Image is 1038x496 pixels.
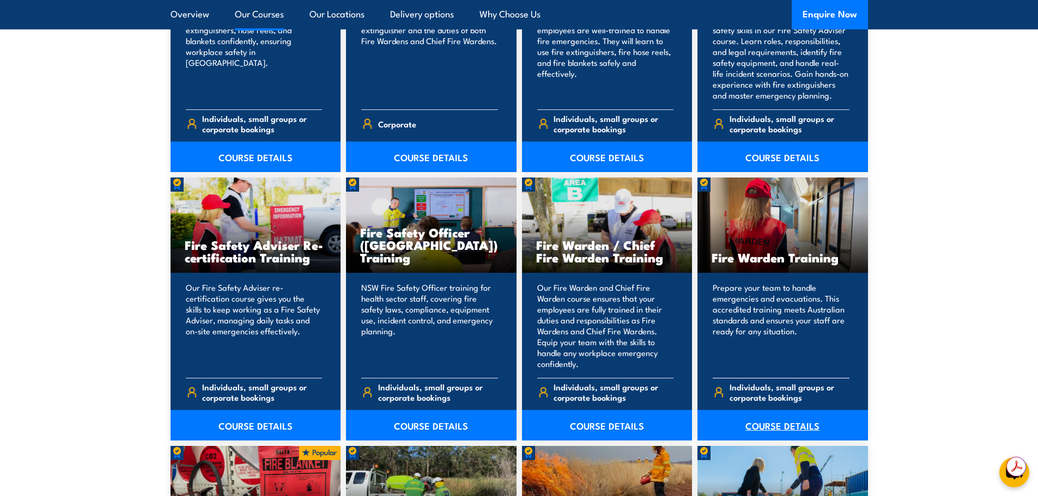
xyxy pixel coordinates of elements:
button: chat-button [999,457,1029,487]
h3: Fire Safety Adviser Re-certification Training [185,238,327,264]
a: COURSE DETAILS [522,142,693,172]
p: Our Fire Combo Awareness Day includes training on how to use a fire extinguisher and the duties o... [361,3,498,101]
p: NSW Fire Safety Officer training for health sector staff, covering fire safety laws, compliance, ... [361,282,498,369]
a: COURSE DETAILS [346,142,517,172]
span: Corporate [378,115,416,132]
span: Individuals, small groups or corporate bookings [202,113,322,134]
a: COURSE DETAILS [346,410,517,440]
span: Individuals, small groups or corporate bookings [554,382,673,402]
span: Individuals, small groups or corporate bookings [730,382,849,402]
p: Equip your team in [GEOGRAPHIC_DATA] with key fire safety skills in our Fire Safety Adviser cours... [713,3,849,101]
p: Our Fire Safety Adviser re-certification course gives you the skills to keep working as a Fire Sa... [186,282,323,369]
span: Individuals, small groups or corporate bookings [730,113,849,134]
p: Train your team in essential fire safety. Learn to use fire extinguishers, hose reels, and blanke... [186,3,323,101]
a: COURSE DETAILS [171,142,341,172]
p: Prepare your team to handle emergencies and evacuations. This accredited training meets Australia... [713,282,849,369]
span: Individuals, small groups or corporate bookings [554,113,673,134]
a: COURSE DETAILS [522,410,693,440]
span: Individuals, small groups or corporate bookings [202,382,322,402]
a: COURSE DETAILS [697,142,868,172]
p: Our Fire Warden and Chief Fire Warden course ensures that your employees are fully trained in the... [537,282,674,369]
h3: Fire Warden / Chief Fire Warden Training [536,238,678,264]
a: COURSE DETAILS [171,410,341,440]
a: COURSE DETAILS [697,410,868,440]
h3: Fire Warden Training [712,251,854,264]
h3: Fire Safety Officer ([GEOGRAPHIC_DATA]) Training [360,226,502,264]
p: Our Fire Extinguisher and Fire Warden course will ensure your employees are well-trained to handl... [537,3,674,101]
span: Individuals, small groups or corporate bookings [378,382,498,402]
